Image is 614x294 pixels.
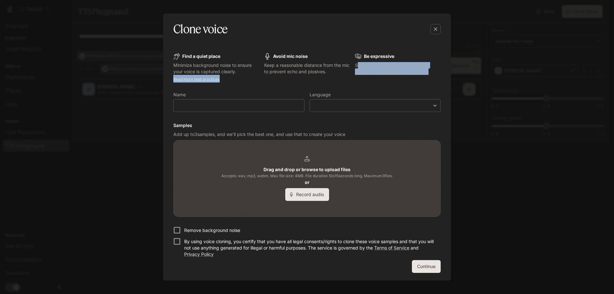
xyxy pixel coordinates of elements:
[173,62,259,75] p: Minimize background noise to ensure your voice is captured clearly.
[173,21,227,37] h5: Clone voice
[264,62,350,75] p: Keep a reasonable distance from the mic to prevent echo and plosives.
[173,131,441,138] p: Add up to 3 samples, and we'll pick the best one, and use that to create your voice
[173,122,441,129] h6: Samples
[412,260,441,273] button: Continue
[182,53,220,59] b: Find a quiet place
[184,238,436,258] p: By using voice cloning, you certify that you have all legal consents/rights to clone these voice ...
[285,188,329,201] button: Record audio
[273,53,308,59] b: Avoid mic noise
[310,92,331,97] p: Language
[173,77,220,82] a: Read more best practices
[355,62,441,75] p: Speak with a variety of emotions to capture the full range of the voice.
[364,53,394,59] b: Be expressive
[264,167,350,172] b: Drag and drop or browse to upload files
[184,227,240,234] p: Remove background noise
[374,245,409,250] a: Terms of Service
[305,179,310,185] b: or
[221,173,393,179] span: Accepts: wav, mp3, webm. Max file size: 4MB. File duration 5 to 15 seconds long. Maximum 3 files.
[310,102,440,109] div: ​
[173,92,186,97] p: Name
[184,251,214,257] a: Privacy Policy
